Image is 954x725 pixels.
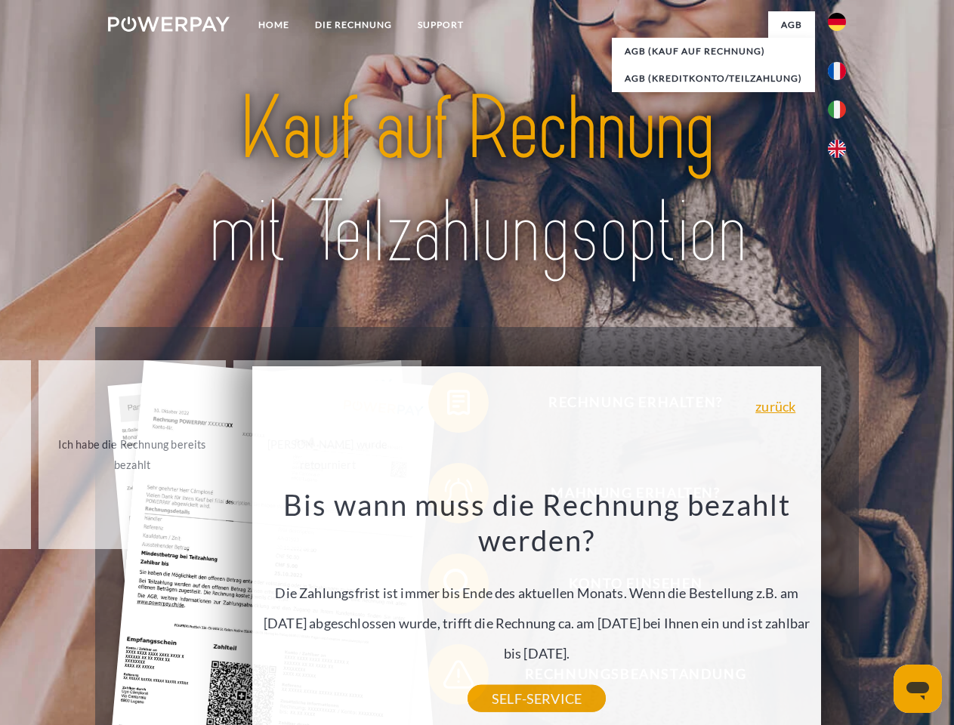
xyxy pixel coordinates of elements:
img: it [828,100,846,119]
a: Home [245,11,302,39]
a: DIE RECHNUNG [302,11,405,39]
a: zurück [755,400,795,413]
img: title-powerpay_de.svg [144,72,810,289]
div: Die Zahlungsfrist ist immer bis Ende des aktuellen Monats. Wenn die Bestellung z.B. am [DATE] abg... [261,486,813,699]
h3: Bis wann muss die Rechnung bezahlt werden? [261,486,813,559]
a: AGB (Kreditkonto/Teilzahlung) [612,65,815,92]
a: agb [768,11,815,39]
img: de [828,13,846,31]
a: AGB (Kauf auf Rechnung) [612,38,815,65]
a: SELF-SERVICE [468,685,606,712]
img: en [828,140,846,158]
iframe: Schaltfläche zum Öffnen des Messaging-Fensters [894,665,942,713]
div: Ich habe die Rechnung bereits bezahlt [48,434,218,475]
a: SUPPORT [405,11,477,39]
img: logo-powerpay-white.svg [108,17,230,32]
img: fr [828,62,846,80]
